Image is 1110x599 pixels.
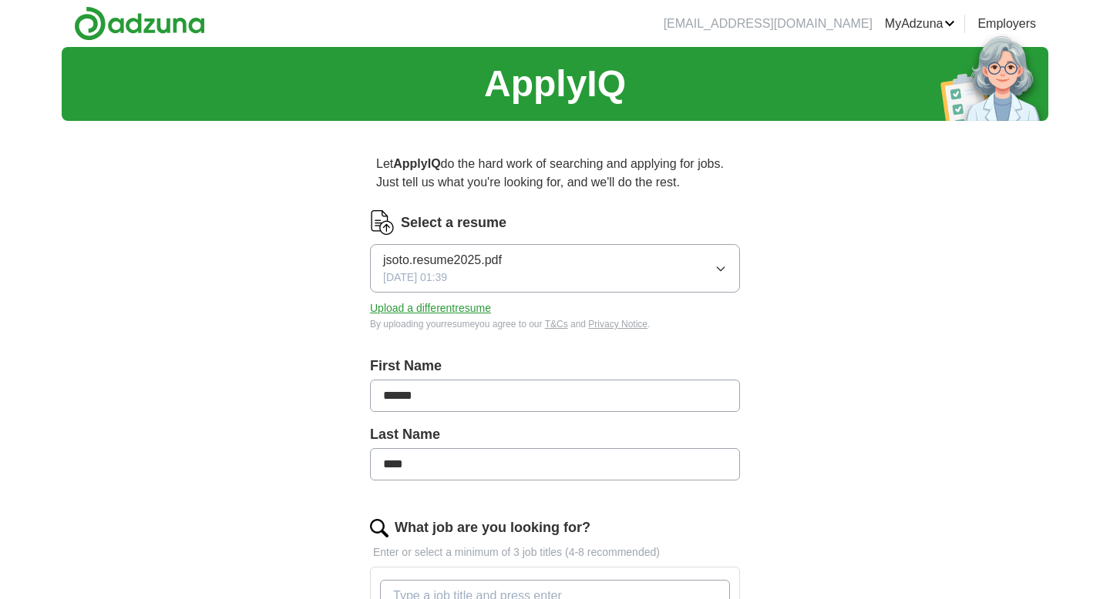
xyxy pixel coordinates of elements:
[370,210,395,235] img: CV Icon
[383,251,502,269] span: jsoto.resume2025.pdf
[370,317,740,331] div: By uploading your resume you agree to our and .
[370,519,388,537] img: search.png
[370,544,740,561] p: Enter or select a minimum of 3 job titles (4-8 recommended)
[370,244,740,293] button: jsoto.resume2025.pdf[DATE] 01:39
[370,149,740,198] p: Let do the hard work of searching and applying for jobs. Just tell us what you're looking for, an...
[484,56,626,112] h1: ApplyIQ
[370,424,740,445] label: Last Name
[545,319,568,330] a: T&Cs
[977,15,1036,33] a: Employers
[370,300,491,316] button: Upload a differentresume
[664,15,873,33] li: [EMAIL_ADDRESS][DOMAIN_NAME]
[370,356,740,376] label: First Name
[395,517,590,538] label: What job are you looking for?
[74,6,205,41] img: Adzuna logo
[393,157,440,170] strong: ApplyIQ
[885,15,956,33] a: MyAdzuna
[401,212,506,233] label: Select a resume
[588,319,647,330] a: Privacy Notice
[383,269,447,286] span: [DATE] 01:39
